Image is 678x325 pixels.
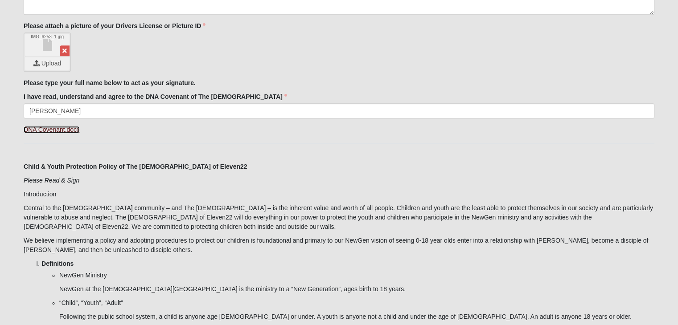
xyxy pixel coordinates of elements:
[24,79,196,86] strong: Please type your full name below to act as your signature.
[59,298,654,308] p: “Child”, “Youth”, “Adult”
[24,163,247,170] strong: Child & Youth Protection Policy of The [DEMOGRAPHIC_DATA] of Eleven22
[24,21,205,30] label: Please attach a picture of your Drivers License or Picture ID
[41,260,654,268] h5: Definitions
[59,312,654,321] p: Following the public school system, a child is anyone age [DEMOGRAPHIC_DATA] or under. A youth is...
[60,45,70,56] a: Remove File
[59,271,654,280] p: NewGen Ministry
[59,284,654,294] p: NewGen at the [DEMOGRAPHIC_DATA][GEOGRAPHIC_DATA] is the ministry to a “New Generation”, ages bir...
[25,34,70,56] a: IMG_6253_1.jpg
[24,190,654,199] p: Introduction
[24,177,79,184] i: Please Read & Sign
[24,126,80,133] a: DNA Covenant.docx
[24,92,287,101] label: I have read, understand and agree to the DNA Covenant of The [DEMOGRAPHIC_DATA]
[24,236,654,255] p: We believe implementing a policy and adopting procedures to protect our children is foundational ...
[24,203,654,232] p: Central to the [DEMOGRAPHIC_DATA] community – and The [DEMOGRAPHIC_DATA] – is the inherent value ...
